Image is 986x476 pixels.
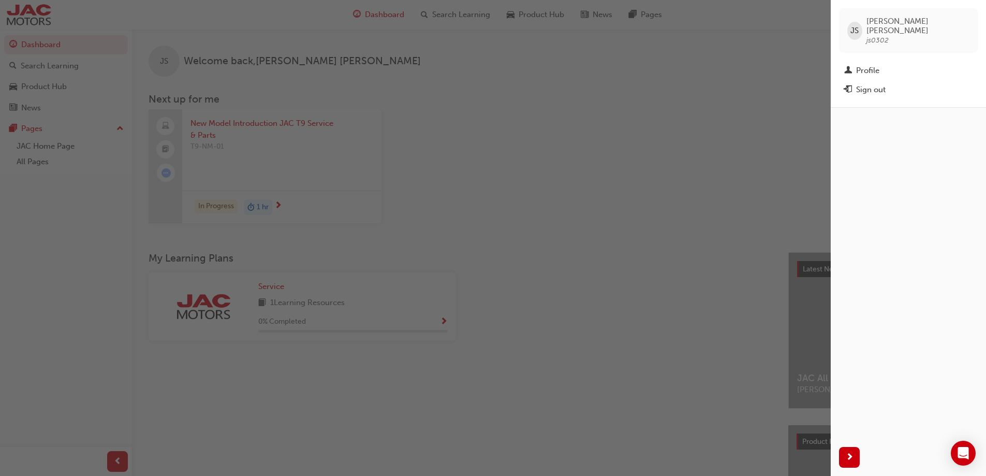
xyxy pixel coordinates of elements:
span: man-icon [844,66,852,76]
a: Profile [839,61,978,80]
button: Sign out [839,80,978,99]
div: Open Intercom Messenger [951,441,976,466]
span: next-icon [846,451,853,464]
span: JS [850,25,859,37]
div: Profile [856,65,879,77]
span: exit-icon [844,85,852,95]
span: [PERSON_NAME] [PERSON_NAME] [866,17,969,35]
div: Sign out [856,84,886,96]
span: js0302 [866,36,889,45]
